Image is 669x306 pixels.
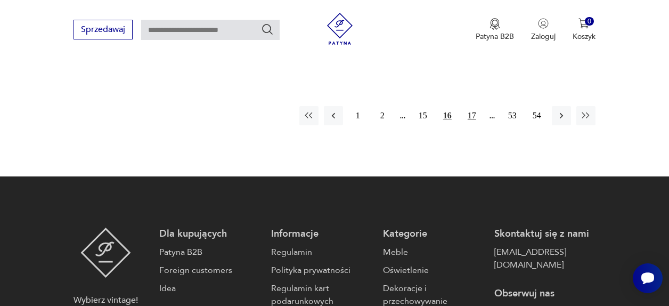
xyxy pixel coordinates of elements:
button: 17 [462,106,482,125]
p: Koszyk [573,31,595,42]
button: 2 [373,106,392,125]
img: Ikona medalu [489,18,500,30]
p: Patyna B2B [476,31,514,42]
a: Meble [383,246,484,259]
img: Ikonka użytkownika [538,18,549,29]
iframe: Smartsupp widget button [633,263,663,293]
button: 16 [438,106,457,125]
button: 54 [527,106,546,125]
img: Ikona koszyka [578,18,589,29]
a: Oświetlenie [383,264,484,277]
a: Sprzedawaj [74,27,133,34]
a: Regulamin [271,246,372,259]
p: Obserwuj nas [494,287,595,300]
img: Patyna - sklep z meblami i dekoracjami vintage [324,13,356,45]
a: [EMAIL_ADDRESS][DOMAIN_NAME] [494,246,595,271]
p: Zaloguj [531,31,556,42]
a: Polityka prywatności [271,264,372,277]
a: Idea [159,282,260,295]
a: Foreign customers [159,264,260,277]
a: Ikona medaluPatyna B2B [476,18,514,42]
p: Dla kupujących [159,228,260,240]
a: Patyna B2B [159,246,260,259]
button: 15 [413,106,433,125]
p: Skontaktuj się z nami [494,228,595,240]
button: 53 [503,106,522,125]
img: Patyna - sklep z meblami i dekoracjami vintage [80,228,131,278]
button: Szukaj [261,23,274,36]
p: Informacje [271,228,372,240]
div: 0 [585,17,594,26]
button: 1 [348,106,368,125]
button: 0Koszyk [573,18,595,42]
p: Kategorie [383,228,484,240]
button: Sprzedawaj [74,20,133,39]
button: Patyna B2B [476,18,514,42]
button: Zaloguj [531,18,556,42]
